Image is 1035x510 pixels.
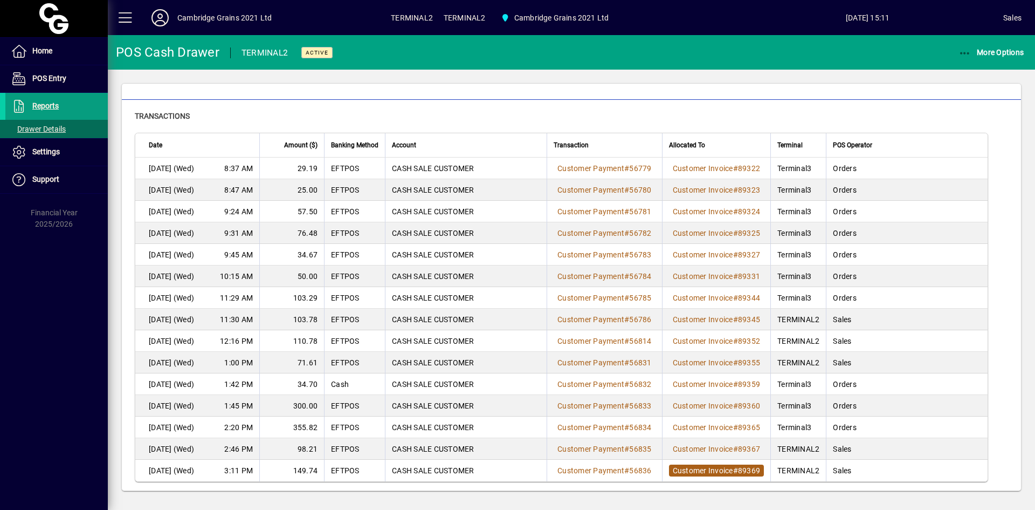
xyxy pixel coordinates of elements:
[149,379,194,390] span: [DATE] (Wed)
[324,158,385,179] td: EFTPOS
[324,309,385,330] td: EFTPOS
[554,206,655,217] a: Customer Payment#56781
[673,445,733,453] span: Customer Invoice
[177,9,272,26] div: Cambridge Grains 2021 Ltd
[624,337,629,345] span: #
[557,186,624,194] span: Customer Payment
[770,330,826,352] td: TERMINAL2
[826,417,988,438] td: Orders
[770,222,826,244] td: Terminal3
[324,287,385,309] td: EFTPOS
[385,352,547,373] td: CASH SALE CUSTOMER
[669,184,764,196] a: Customer Invoice#89323
[733,445,738,453] span: #
[557,337,624,345] span: Customer Payment
[496,8,613,28] span: Cambridge Grains 2021 Ltd
[733,337,738,345] span: #
[557,294,624,302] span: Customer Payment
[770,266,826,287] td: Terminal3
[149,293,194,303] span: [DATE] (Wed)
[554,162,655,174] a: Customer Payment#56779
[259,352,324,373] td: 71.61
[554,249,655,261] a: Customer Payment#56783
[557,229,624,237] span: Customer Payment
[259,201,324,222] td: 57.50
[770,417,826,438] td: Terminal3
[770,287,826,309] td: Terminal3
[733,294,738,302] span: #
[385,222,547,244] td: CASH SALE CUSTOMER
[669,421,764,433] a: Customer Invoice#89365
[259,266,324,287] td: 50.00
[669,465,764,477] a: Customer Invoice#89369
[385,287,547,309] td: CASH SALE CUSTOMER
[32,101,59,110] span: Reports
[629,380,651,389] span: 56832
[738,445,760,453] span: 89367
[557,423,624,432] span: Customer Payment
[629,186,651,194] span: 56780
[149,422,194,433] span: [DATE] (Wed)
[629,294,651,302] span: 56785
[629,164,651,173] span: 56779
[770,373,826,395] td: Terminal3
[259,395,324,417] td: 300.00
[770,179,826,201] td: Terminal3
[738,315,760,324] span: 89345
[385,244,547,266] td: CASH SALE CUSTOMER
[770,309,826,330] td: TERMINAL2
[629,445,651,453] span: 56835
[306,49,328,56] span: Active
[669,270,764,282] a: Customer Invoice#89331
[259,287,324,309] td: 103.29
[629,423,651,432] span: 56834
[32,46,52,55] span: Home
[554,400,655,412] a: Customer Payment#56833
[385,438,547,460] td: CASH SALE CUSTOMER
[220,336,253,346] span: 12:16 PM
[32,147,60,156] span: Settings
[444,9,486,26] span: TERMINAL2
[770,438,826,460] td: TERMINAL2
[673,207,733,216] span: Customer Invoice
[554,465,655,477] a: Customer Payment#56836
[259,373,324,395] td: 34.70
[224,249,253,260] span: 9:45 AM
[385,309,547,330] td: CASH SALE CUSTOMER
[224,422,253,433] span: 2:20 PM
[733,272,738,281] span: #
[669,292,764,304] a: Customer Invoice#89344
[135,112,190,120] span: Transactions
[554,421,655,433] a: Customer Payment#56834
[738,402,760,410] span: 89360
[220,314,253,325] span: 11:30 AM
[826,222,988,244] td: Orders
[514,9,609,26] span: Cambridge Grains 2021 Ltd
[826,244,988,266] td: Orders
[149,400,194,411] span: [DATE] (Wed)
[629,250,651,259] span: 56783
[385,158,547,179] td: CASH SALE CUSTOMER
[777,139,803,151] span: Terminal
[554,292,655,304] a: Customer Payment#56785
[770,460,826,481] td: TERMINAL2
[324,438,385,460] td: EFTPOS
[826,460,988,481] td: Sales
[554,357,655,369] a: Customer Payment#56831
[557,164,624,173] span: Customer Payment
[673,337,733,345] span: Customer Invoice
[624,207,629,216] span: #
[224,400,253,411] span: 1:45 PM
[826,201,988,222] td: Orders
[826,352,988,373] td: Sales
[557,207,624,216] span: Customer Payment
[826,330,988,352] td: Sales
[669,357,764,369] a: Customer Invoice#89355
[629,229,651,237] span: 56782
[385,330,547,352] td: CASH SALE CUSTOMER
[324,395,385,417] td: EFTPOS
[5,65,108,92] a: POS Entry
[738,164,760,173] span: 89322
[259,417,324,438] td: 355.82
[557,466,624,475] span: Customer Payment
